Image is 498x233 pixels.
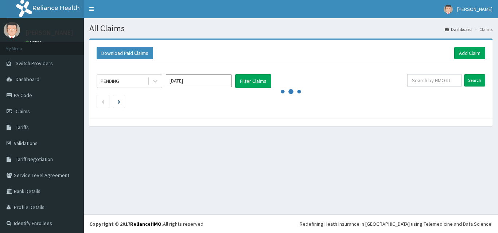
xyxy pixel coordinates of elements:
a: Next page [118,98,120,105]
button: Download Paid Claims [97,47,153,59]
a: Dashboard [445,26,472,32]
li: Claims [472,26,493,32]
span: Claims [16,108,30,115]
strong: Copyright © 2017 . [89,221,163,227]
a: Online [26,40,43,45]
div: Redefining Heath Insurance in [GEOGRAPHIC_DATA] using Telemedicine and Data Science! [300,220,493,228]
p: [PERSON_NAME] [26,29,73,36]
span: Tariffs [16,124,29,130]
input: Select Month and Year [166,74,232,87]
footer: All rights reserved. [84,214,498,233]
h1: All Claims [89,24,493,33]
a: Previous page [101,98,105,105]
span: Switch Providers [16,60,53,67]
svg: audio-loading [280,81,302,103]
span: Dashboard [16,76,39,83]
img: User Image [4,22,20,38]
button: Filter Claims [235,74,271,88]
span: Tariff Negotiation [16,156,53,162]
a: RelianceHMO [130,221,162,227]
input: Search by HMO ID [407,74,462,87]
span: [PERSON_NAME] [457,6,493,12]
img: User Image [444,5,453,14]
a: Add Claim [454,47,485,59]
div: PENDING [101,77,119,85]
input: Search [464,74,485,87]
